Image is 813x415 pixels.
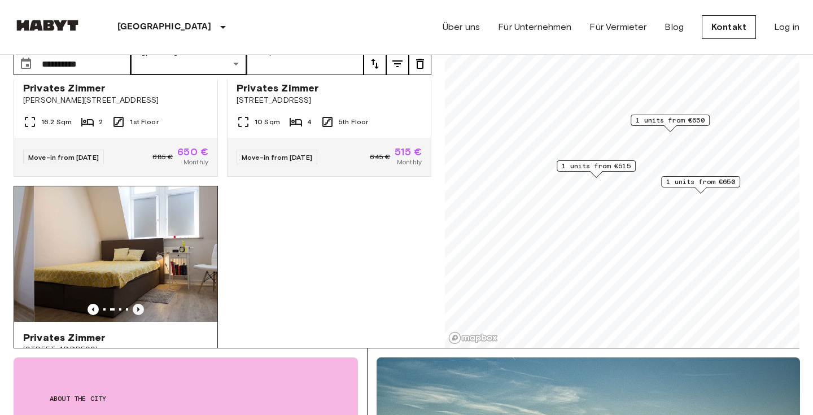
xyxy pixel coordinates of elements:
div: Map marker [631,115,710,132]
a: Für Vermieter [589,20,646,34]
a: Über uns [443,20,480,34]
span: About the city [50,394,322,404]
span: 1 units from €650 [666,177,735,187]
p: [GEOGRAPHIC_DATA] [117,20,212,34]
span: 1 units from €650 [636,115,705,125]
div: Map marker [557,160,636,178]
button: tune [409,53,431,75]
a: Blog [665,20,684,34]
button: tune [364,53,386,75]
span: Privates Zimmer [237,81,318,95]
button: tune [386,53,409,75]
span: [STREET_ADDRESS] [23,344,208,356]
span: Move-in from [DATE] [242,153,312,161]
span: Privates Zimmer [23,331,105,344]
span: 10 Sqm [255,117,280,127]
span: 685 € [152,152,173,162]
span: Monthly [397,157,422,167]
span: 5th Floor [339,117,368,127]
button: Previous image [133,304,144,315]
button: Choose date, selected date is 1 Oct 2025 [15,53,37,75]
span: 16.2 Sqm [41,117,72,127]
span: [STREET_ADDRESS] [237,95,422,106]
span: [PERSON_NAME][STREET_ADDRESS] [23,95,208,106]
img: Marketing picture of unit DE-04-013-001-01HF [34,186,237,322]
span: 515 € [395,147,422,157]
span: 4 [307,117,312,127]
span: Monthly [183,157,208,167]
span: Move-in from [DATE] [28,153,99,161]
span: 2 [99,117,103,127]
a: Mapbox logo [448,331,498,344]
a: Für Unternehmen [498,20,571,34]
img: Habyt [14,20,81,31]
div: Map marker [661,176,740,194]
button: Previous image [88,304,99,315]
span: 645 € [370,152,390,162]
a: Kontakt [702,15,756,39]
span: 1 units from €515 [562,161,631,171]
span: Privates Zimmer [23,81,105,95]
span: 650 € [177,147,208,157]
span: 1st Floor [130,117,158,127]
a: Log in [774,20,799,34]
